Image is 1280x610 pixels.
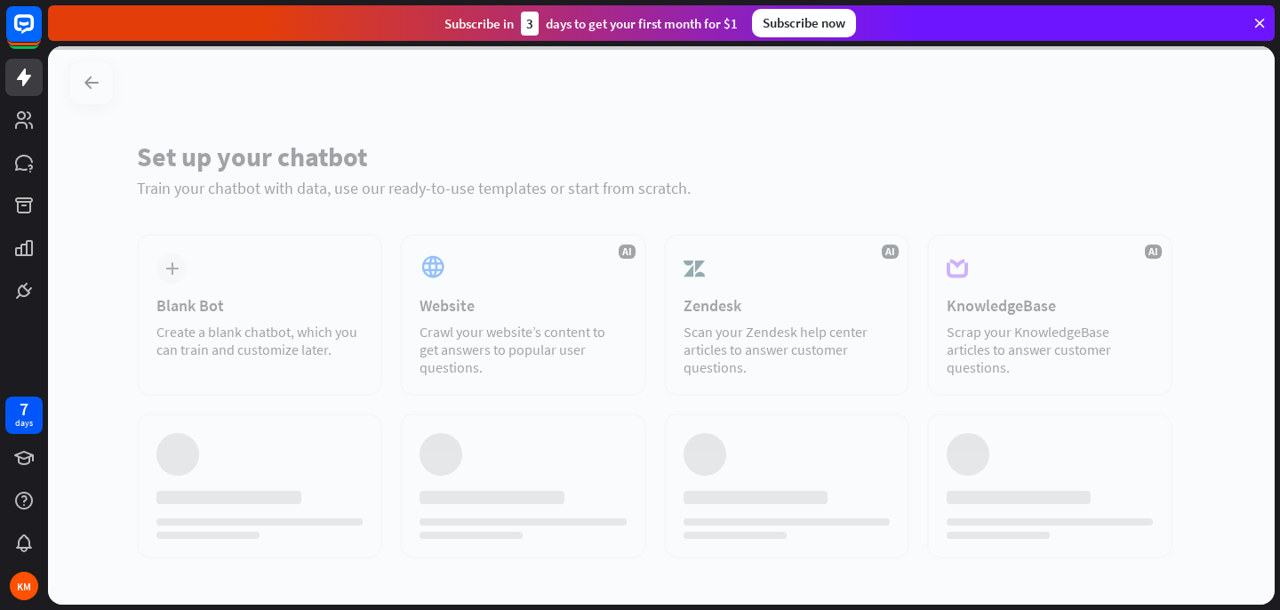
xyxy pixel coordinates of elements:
[15,417,33,429] div: days
[10,572,38,600] div: KM
[20,401,28,417] div: 7
[5,397,43,434] a: 7 days
[444,12,738,36] div: Subscribe in days to get your first month for $1
[752,9,856,37] div: Subscribe now
[521,12,539,36] div: 3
